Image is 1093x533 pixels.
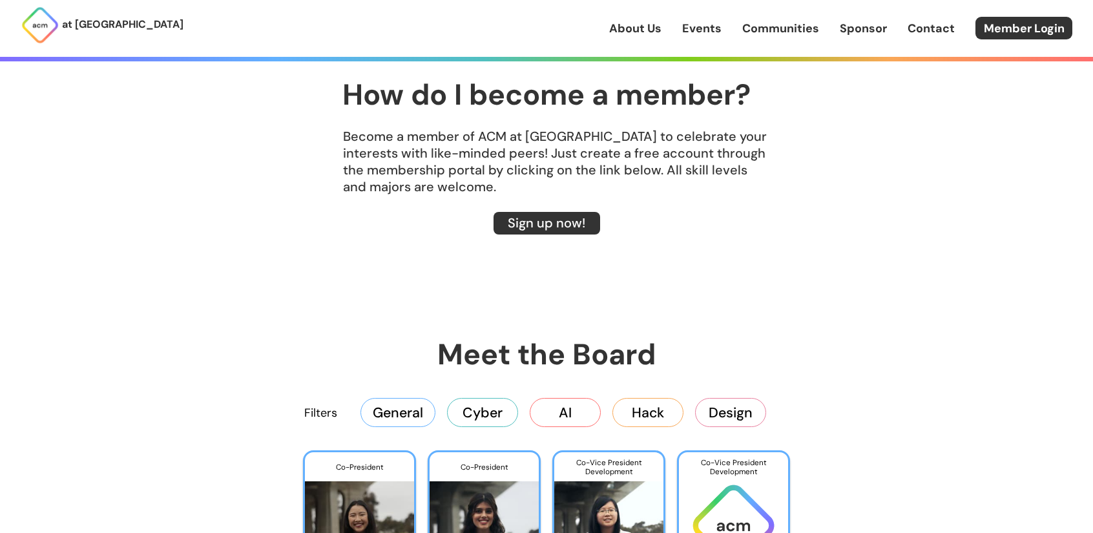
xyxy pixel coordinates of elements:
button: Design [695,398,766,426]
img: ACM Logo [21,6,59,45]
p: at [GEOGRAPHIC_DATA] [62,16,183,33]
a: Sign up now! [494,212,600,235]
a: at [GEOGRAPHIC_DATA] [21,6,183,45]
a: Contact [908,20,955,37]
div: Co-Vice President Development [554,452,663,482]
button: Hack [612,398,683,426]
button: AI [530,398,601,426]
a: About Us [609,20,661,37]
a: Sponsor [840,20,887,37]
p: Filters [304,404,337,421]
h2: How do I become a member? [342,79,751,111]
a: Member Login [975,17,1072,39]
div: Co-Vice President Development [679,452,788,482]
a: Events [682,20,722,37]
a: Communities [742,20,819,37]
div: Co-President [430,452,539,482]
p: Become a member of ACM at [GEOGRAPHIC_DATA] to celebrate your interests with like-minded peers! J... [236,128,857,195]
h1: Meet the Board [236,335,857,373]
button: Cyber [447,398,518,426]
div: Co-President [305,452,414,482]
button: General [360,398,435,426]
